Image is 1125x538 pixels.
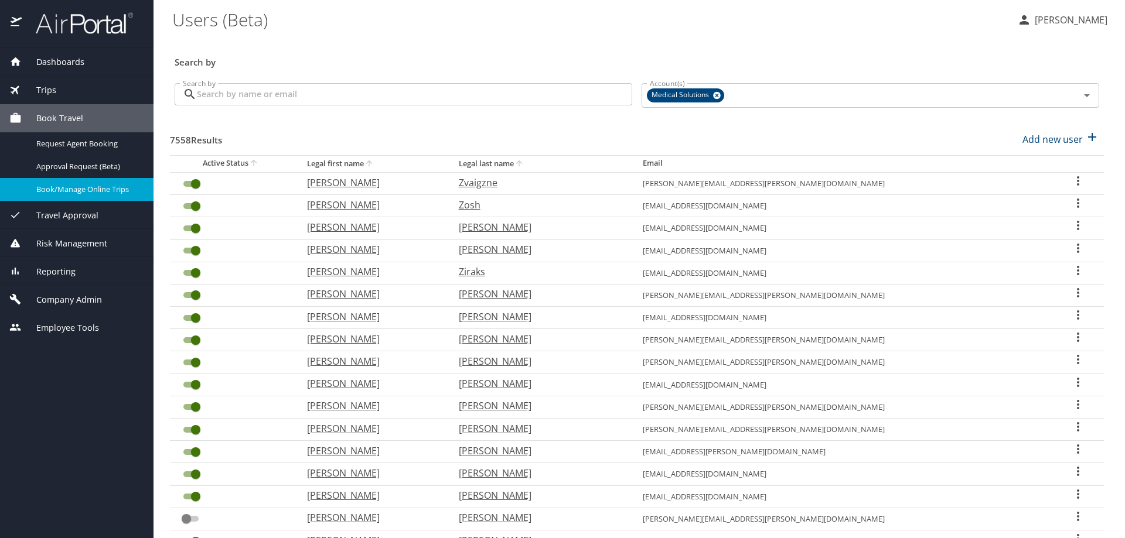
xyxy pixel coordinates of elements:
[459,422,619,436] p: [PERSON_NAME]
[514,159,526,170] button: sort
[170,126,222,147] h3: 7558 Results
[633,217,1052,239] td: [EMAIL_ADDRESS][DOMAIN_NAME]
[633,373,1052,396] td: [EMAIL_ADDRESS][DOMAIN_NAME]
[459,444,619,458] p: [PERSON_NAME]
[307,422,435,436] p: [PERSON_NAME]
[633,441,1052,463] td: [EMAIL_ADDRESS][PERSON_NAME][DOMAIN_NAME]
[248,158,260,169] button: sort
[22,293,102,306] span: Company Admin
[175,49,1099,69] h3: Search by
[172,1,1008,37] h1: Users (Beta)
[633,307,1052,329] td: [EMAIL_ADDRESS][DOMAIN_NAME]
[459,488,619,502] p: [PERSON_NAME]
[22,209,98,222] span: Travel Approval
[459,220,619,234] p: [PERSON_NAME]
[307,510,435,525] p: [PERSON_NAME]
[633,155,1052,172] th: Email
[633,239,1052,262] td: [EMAIL_ADDRESS][DOMAIN_NAME]
[307,310,435,324] p: [PERSON_NAME]
[459,332,619,346] p: [PERSON_NAME]
[197,83,632,105] input: Search by name or email
[307,332,435,346] p: [PERSON_NAME]
[298,155,449,172] th: Legal first name
[307,466,435,480] p: [PERSON_NAME]
[459,399,619,413] p: [PERSON_NAME]
[459,242,619,256] p: [PERSON_NAME]
[307,242,435,256] p: [PERSON_NAME]
[459,310,619,324] p: [PERSON_NAME]
[36,161,139,172] span: Approval Request (Beta)
[459,376,619,390] p: [PERSON_NAME]
[459,287,619,301] p: [PERSON_NAME]
[23,12,133,35] img: airportal-logo.png
[633,508,1052,530] td: [PERSON_NAME][EMAIL_ADDRESS][PERSON_NAME][DOMAIN_NAME]
[633,172,1052,194] td: [PERSON_NAME][EMAIL_ADDRESS][PERSON_NAME][DOMAIN_NAME]
[307,376,435,390] p: [PERSON_NAME]
[633,485,1052,508] td: [EMAIL_ADDRESS][DOMAIN_NAME]
[1079,87,1095,104] button: Open
[459,466,619,480] p: [PERSON_NAME]
[1012,9,1112,30] button: [PERSON_NAME]
[307,354,435,368] p: [PERSON_NAME]
[459,198,619,212] p: Zosh
[307,265,435,279] p: [PERSON_NAME]
[307,176,435,190] p: [PERSON_NAME]
[449,155,633,172] th: Legal last name
[307,488,435,502] p: [PERSON_NAME]
[459,265,619,279] p: Ziraks
[647,89,716,101] span: Medical Solutions
[11,12,23,35] img: icon-airportal.png
[459,176,619,190] p: Zvaigzne
[633,284,1052,306] td: [PERSON_NAME][EMAIL_ADDRESS][PERSON_NAME][DOMAIN_NAME]
[633,419,1052,441] td: [PERSON_NAME][EMAIL_ADDRESS][PERSON_NAME][DOMAIN_NAME]
[459,354,619,368] p: [PERSON_NAME]
[1022,132,1083,146] p: Add new user
[170,155,298,172] th: Active Status
[22,84,56,97] span: Trips
[633,262,1052,284] td: [EMAIL_ADDRESS][DOMAIN_NAME]
[307,399,435,413] p: [PERSON_NAME]
[633,396,1052,418] td: [PERSON_NAME][EMAIL_ADDRESS][PERSON_NAME][DOMAIN_NAME]
[307,220,435,234] p: [PERSON_NAME]
[307,287,435,301] p: [PERSON_NAME]
[307,444,435,458] p: [PERSON_NAME]
[307,198,435,212] p: [PERSON_NAME]
[459,510,619,525] p: [PERSON_NAME]
[633,351,1052,373] td: [PERSON_NAME][EMAIL_ADDRESS][PERSON_NAME][DOMAIN_NAME]
[22,56,84,68] span: Dashboards
[22,237,107,250] span: Risk Management
[36,184,139,195] span: Book/Manage Online Trips
[364,159,376,170] button: sort
[22,112,83,125] span: Book Travel
[633,463,1052,485] td: [EMAIL_ADDRESS][DOMAIN_NAME]
[633,329,1052,351] td: [PERSON_NAME][EMAIL_ADDRESS][PERSON_NAME][DOMAIN_NAME]
[633,195,1052,217] td: [EMAIL_ADDRESS][DOMAIN_NAME]
[1018,126,1104,152] button: Add new user
[647,88,724,102] div: Medical Solutions
[36,138,139,149] span: Request Agent Booking
[22,321,99,334] span: Employee Tools
[1031,13,1107,27] p: [PERSON_NAME]
[22,265,76,278] span: Reporting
